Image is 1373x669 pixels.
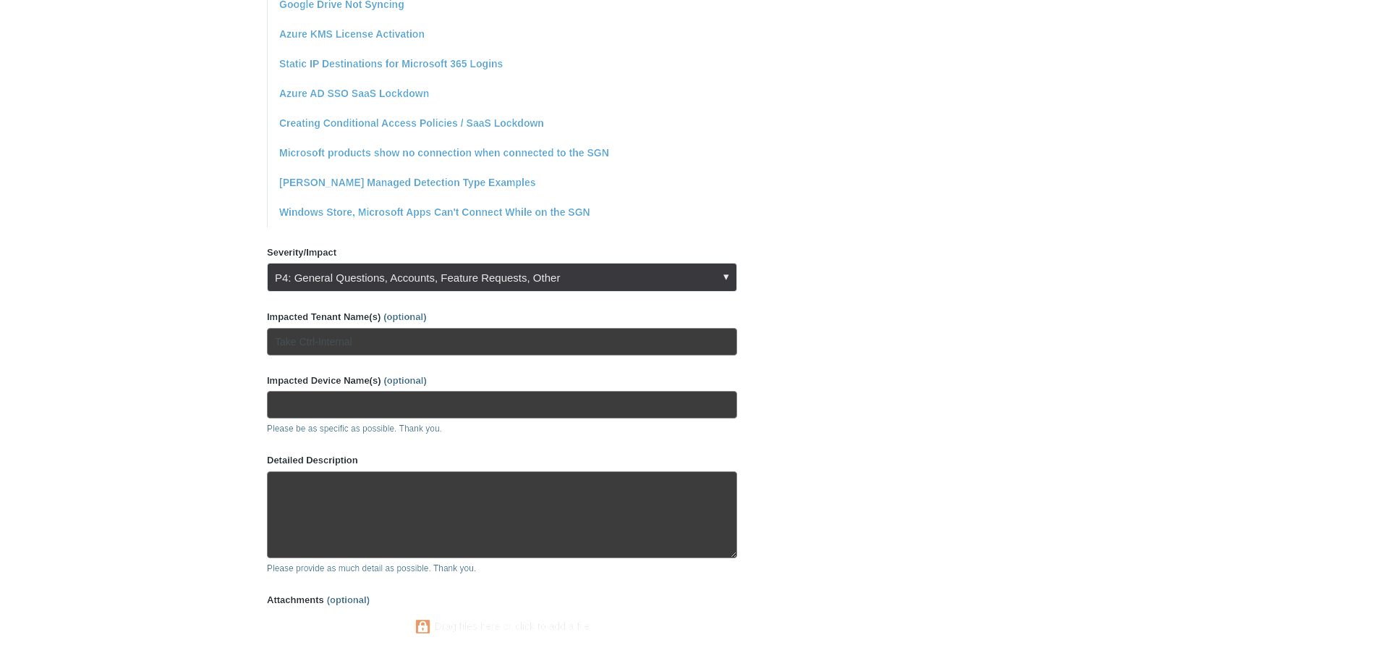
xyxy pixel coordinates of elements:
[383,311,426,322] span: (optional)
[327,594,370,605] span: (optional)
[267,422,737,435] p: Please be as specific as possible. Thank you.
[267,263,737,292] a: P4: General Questions, Accounts, Feature Requests, Other
[279,177,535,188] a: [PERSON_NAME] Managed Detection Type Examples
[267,374,737,388] label: Impacted Device Name(s)
[267,453,737,468] label: Detailed Description
[267,310,737,324] label: Impacted Tenant Name(s)
[384,375,427,386] span: (optional)
[279,206,590,218] a: Windows Store, Microsoft Apps Can't Connect While on the SGN
[267,562,737,575] p: Please provide as much detail as possible. Thank you.
[267,245,737,260] label: Severity/Impact
[279,28,425,40] a: Azure KMS License Activation
[279,147,609,159] a: Microsoft products show no connection when connected to the SGN
[279,58,503,70] a: Static IP Destinations for Microsoft 365 Logins
[267,593,737,607] label: Attachments
[279,117,544,129] a: Creating Conditional Access Policies / SaaS Lockdown
[279,88,429,99] a: Azure AD SSO SaaS Lockdown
